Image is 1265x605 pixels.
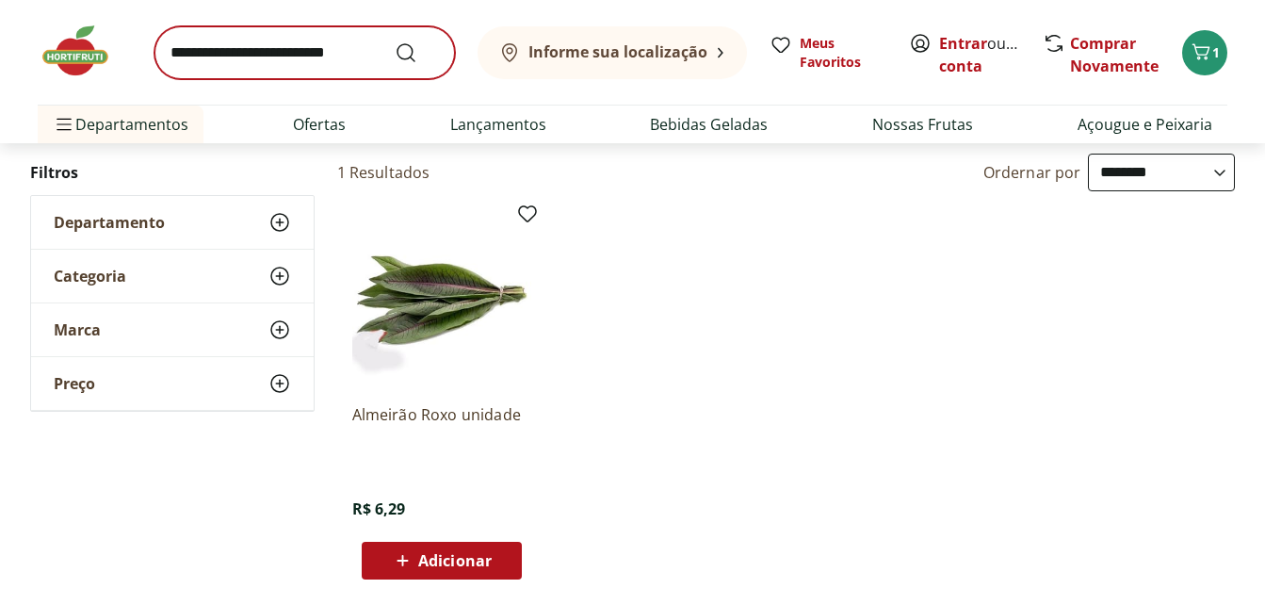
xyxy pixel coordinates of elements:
span: R$ 6,29 [352,499,406,519]
a: Criar conta [939,33,1043,76]
a: Comprar Novamente [1070,33,1159,76]
button: Carrinho [1182,30,1227,75]
h2: Filtros [30,154,315,191]
a: Lançamentos [450,113,546,136]
a: Almeirão Roxo unidade [352,404,531,446]
button: Preço [31,357,314,410]
span: Meus Favoritos [800,34,886,72]
label: Ordernar por [983,162,1081,183]
input: search [154,26,455,79]
button: Informe sua localização [478,26,747,79]
span: 1 [1212,43,1220,61]
a: Nossas Frutas [872,113,973,136]
span: Preço [54,374,95,393]
img: Hortifruti [38,23,132,79]
button: Marca [31,303,314,356]
span: Adicionar [418,553,492,568]
img: Almeirão Roxo unidade [352,210,531,389]
button: Departamento [31,196,314,249]
a: Bebidas Geladas [650,113,768,136]
b: Informe sua localização [528,41,707,62]
button: Categoria [31,250,314,302]
span: ou [939,32,1023,77]
a: Entrar [939,33,987,54]
button: Adicionar [362,542,522,580]
span: Categoria [54,267,126,286]
a: Meus Favoritos [770,34,886,72]
span: Departamentos [53,102,188,147]
h2: 1 Resultados [337,162,430,183]
button: Menu [53,102,75,147]
button: Submit Search [395,41,440,64]
span: Marca [54,320,101,339]
a: Ofertas [293,113,346,136]
a: Açougue e Peixaria [1078,113,1212,136]
span: Departamento [54,213,165,232]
